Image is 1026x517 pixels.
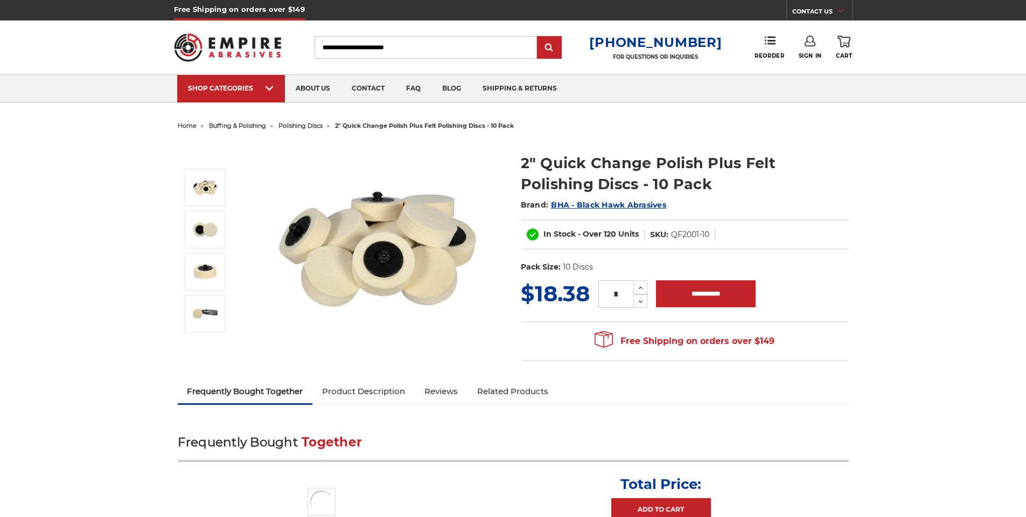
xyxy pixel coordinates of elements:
a: Related Products [467,380,558,403]
dt: Pack Size: [521,261,561,273]
p: Total Price: [620,475,701,493]
input: Submit [539,37,560,59]
a: blog [431,75,472,102]
span: Free Shipping on orders over $149 [595,330,774,352]
img: die grinder disc for polishing [192,300,219,327]
a: home [178,122,197,129]
img: Empire Abrasives [174,26,282,68]
span: 120 [604,229,616,239]
span: Sign In [799,52,822,59]
span: In Stock [543,229,576,239]
a: Cart [836,36,852,59]
a: Reviews [415,380,467,403]
p: FOR QUESTIONS OR INQUIRIES [589,53,722,60]
a: CONTACT US [792,5,852,20]
a: polishing discs [278,122,323,129]
div: SHOP CATEGORIES [188,84,274,92]
a: Frequently Bought Together [178,380,313,403]
a: about us [285,75,341,102]
img: 2" Roloc Polishing Felt Discs [192,174,219,201]
img: 2 inch polish plus buffing disc [192,216,219,243]
span: - Over [578,229,602,239]
a: [PHONE_NUMBER] [589,35,722,50]
a: shipping & returns [472,75,568,102]
a: Reorder [755,36,784,59]
img: 2 inch quick change roloc polishing disc [192,258,219,285]
span: Brand: [521,200,549,210]
span: Cart [836,52,852,59]
span: Frequently Bought [178,435,298,450]
img: 2" Roloc Polishing Felt Discs [308,488,336,516]
dt: SKU: [650,229,668,240]
a: BHA - Black Hawk Abrasives [551,200,666,210]
span: Together [302,435,362,450]
h1: 2" Quick Change Polish Plus Felt Polishing Discs - 10 Pack [521,153,849,195]
img: 2" Roloc Polishing Felt Discs [270,141,485,357]
a: faq [395,75,431,102]
dd: 10 Discs [563,261,593,273]
span: Units [618,229,639,239]
span: Reorder [755,52,784,59]
a: Product Description [312,380,415,403]
a: contact [341,75,395,102]
dd: QF2001-10 [671,229,709,240]
a: buffing & polishing [209,122,266,129]
span: $18.38 [521,280,590,307]
span: 2" quick change polish plus felt polishing discs - 10 pack [335,122,514,129]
